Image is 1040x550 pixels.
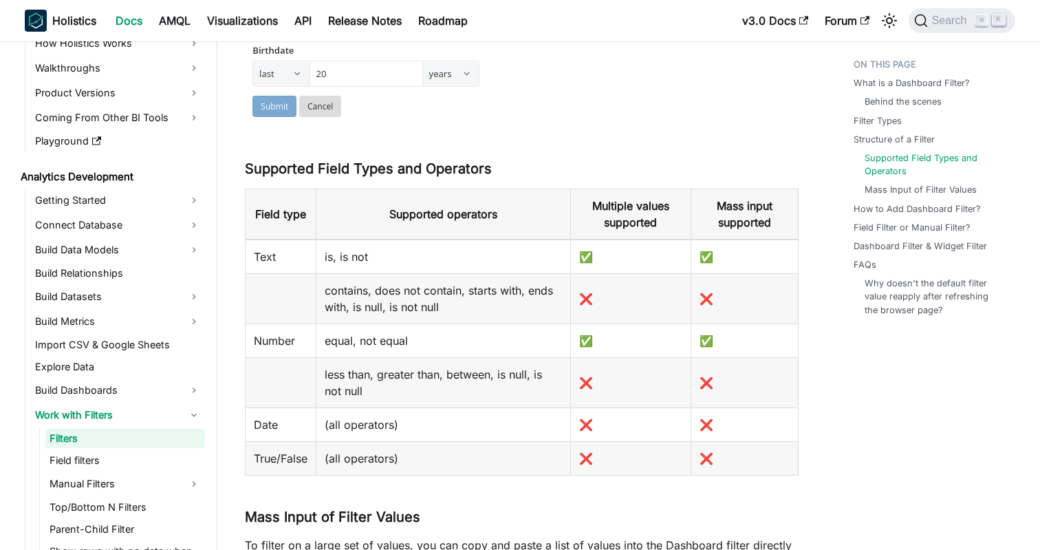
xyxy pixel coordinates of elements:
[854,76,970,89] a: What is a Dashboard Filter?
[245,160,799,178] h3: Supported Field Types and Operators
[992,14,1006,26] kbd: K
[570,273,691,324] td: ❌
[246,189,316,240] th: Field type
[909,8,1015,33] button: Search (Command+K)
[410,10,476,32] a: Roadmap
[17,167,205,187] a: Analytics Development
[31,310,205,332] a: Build Metrics
[734,10,816,32] a: v3.0 Docs
[31,214,205,236] a: Connect Database
[45,429,205,448] a: Filters
[570,189,691,240] th: Multiple values supported
[31,264,205,283] a: Build Relationships
[199,10,286,32] a: Visualizations
[854,202,981,215] a: How to Add Dashboard Filter?
[570,324,691,357] td: ✅
[31,32,205,54] a: How Holistics Works
[151,10,199,32] a: AMQL
[31,357,205,377] a: Explore Data
[854,221,971,234] a: Field Filter or Manual Filter?
[246,240,316,274] td: Text
[316,408,571,441] td: (all operators)
[691,441,799,475] td: ❌
[245,509,799,526] h3: Mass Input of Filter Values
[31,107,205,129] a: Coming From Other BI Tools
[45,473,205,495] a: Manual Filters
[286,10,320,32] a: API
[316,357,571,408] td: less than, greater than, between, is null, is not null
[25,10,96,32] a: HolisticsHolistics
[316,324,571,357] td: equal, not equal
[107,10,151,32] a: Docs
[691,324,799,357] td: ✅
[691,408,799,441] td: ❌
[570,357,691,408] td: ❌
[928,14,975,27] span: Search
[31,189,205,211] a: Getting Started
[320,10,410,32] a: Release Notes
[691,357,799,408] td: ❌
[865,183,977,196] a: Mass Input of Filter Values
[31,286,205,308] a: Build Datasets
[878,10,900,32] button: Switch between dark and light mode (currently light mode)
[31,239,205,261] a: Build Data Models
[854,258,876,271] a: FAQs
[316,441,571,475] td: (all operators)
[570,408,691,441] td: ❌
[975,14,988,27] kbd: ⌘
[865,95,942,108] a: Behind the scenes
[570,240,691,274] td: ✅
[45,498,205,517] a: Top/Bottom N Filters
[31,131,205,151] a: Playground
[570,441,691,475] td: ❌
[816,10,878,32] a: Forum
[45,451,205,470] a: Field filters
[854,114,902,127] a: Filter Types
[11,41,217,550] nav: Docs sidebar
[25,10,47,32] img: Holistics
[865,151,1001,178] a: Supported Field Types and Operators
[246,441,316,475] td: True/False
[31,335,205,355] a: Import CSV & Google Sheets
[316,273,571,324] td: contains, does not contain, starts with, ends with, is null, is not null
[316,240,571,274] td: is, is not
[854,240,987,253] a: Dashboard Filter & Widget Filter
[854,133,935,146] a: Structure of a Filter
[31,82,205,104] a: Product Versions
[691,189,799,240] th: Mass input supported
[316,189,571,240] th: Supported operators
[31,379,205,401] a: Build Dashboards
[865,277,1001,317] a: Why doesn't the default filter value reapply after refreshing the browser page?
[52,12,96,29] b: Holistics
[45,520,205,539] a: Parent-Child Filter
[31,404,205,426] a: Work with Filters
[246,324,316,357] td: Number
[246,408,316,441] td: Date
[691,273,799,324] td: ❌
[31,57,205,79] a: Walkthroughs
[691,240,799,274] td: ✅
